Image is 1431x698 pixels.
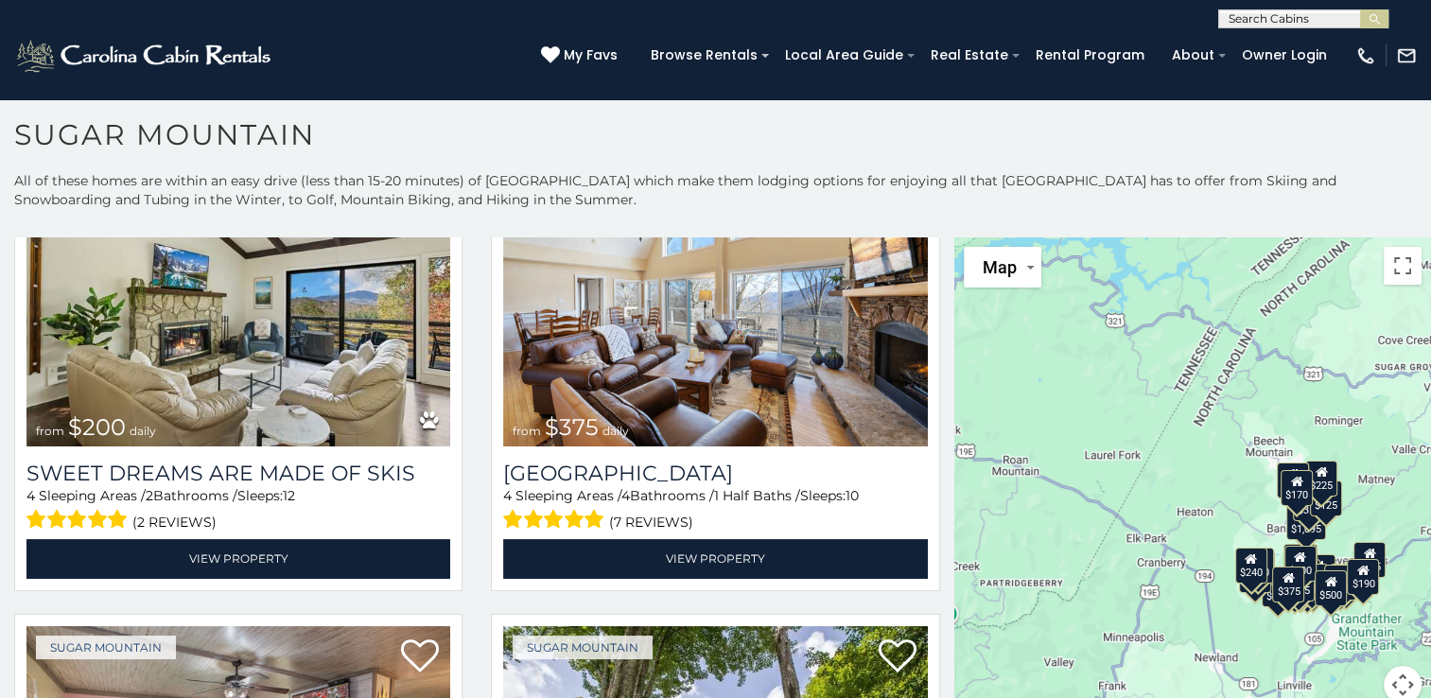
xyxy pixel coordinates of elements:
[983,257,1017,277] span: Map
[26,486,450,534] div: Sleeping Areas / Bathrooms / Sleeps:
[1234,547,1266,583] div: $240
[1315,570,1347,606] div: $500
[26,163,450,446] a: Sweet Dreams Are Made Of Skis from $200 daily
[921,41,1018,70] a: Real Estate
[401,637,439,677] a: Add to favorites
[1324,565,1356,601] div: $195
[1279,567,1311,602] div: $155
[26,539,450,578] a: View Property
[776,41,913,70] a: Local Area Guide
[36,424,64,438] span: from
[1305,461,1337,497] div: $225
[714,487,800,504] span: 1 Half Baths /
[503,461,927,486] a: [GEOGRAPHIC_DATA]
[1286,504,1326,540] div: $1,095
[513,636,653,659] a: Sugar Mountain
[1277,462,1309,498] div: $240
[283,487,295,504] span: 12
[1302,554,1335,590] div: $200
[26,487,35,504] span: 4
[503,486,927,534] div: Sleeping Areas / Bathrooms / Sleeps:
[1232,41,1336,70] a: Owner Login
[1283,544,1316,580] div: $190
[36,636,176,659] a: Sugar Mountain
[503,487,512,504] span: 4
[564,45,618,65] span: My Favs
[846,487,859,504] span: 10
[609,510,693,534] span: (7 reviews)
[513,424,541,438] span: from
[879,637,916,677] a: Add to favorites
[1396,45,1417,66] img: mail-regular-white.png
[621,487,630,504] span: 4
[146,487,153,504] span: 2
[1284,545,1317,581] div: $300
[130,424,156,438] span: daily
[26,461,450,486] a: Sweet Dreams Are Made Of Skis
[26,163,450,446] img: Sweet Dreams Are Made Of Skis
[1262,570,1294,606] div: $650
[1242,547,1274,583] div: $210
[1353,542,1386,578] div: $155
[14,37,276,75] img: White-1-2.png
[1291,567,1323,603] div: $350
[1284,544,1317,580] div: $265
[503,163,927,446] img: Little Sugar Haven
[1384,247,1422,285] button: Toggle fullscreen view
[1292,484,1324,520] div: $350
[503,461,927,486] h3: Little Sugar Haven
[541,45,622,66] a: My Favs
[1162,41,1224,70] a: About
[1026,41,1154,70] a: Rental Program
[132,510,217,534] span: (2 reviews)
[964,247,1041,288] button: Change map style
[1347,558,1379,594] div: $190
[602,424,629,438] span: daily
[1239,556,1271,592] div: $355
[1310,480,1342,516] div: $125
[503,163,927,446] a: Little Sugar Haven from $375 daily
[68,413,126,441] span: $200
[1281,469,1313,505] div: $170
[641,41,767,70] a: Browse Rentals
[1272,566,1304,602] div: $375
[503,539,927,578] a: View Property
[545,413,599,441] span: $375
[1355,45,1376,66] img: phone-regular-white.png
[1330,564,1362,600] div: $345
